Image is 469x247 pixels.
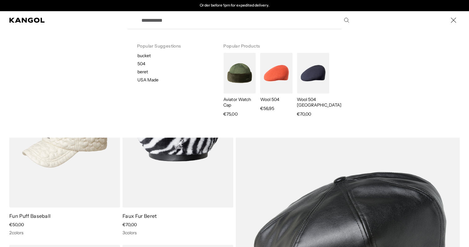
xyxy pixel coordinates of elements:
[200,3,269,8] p: Order before 1pm for expedited delivery.
[223,35,332,53] h3: Popular Products
[137,61,213,66] p: 504
[223,97,256,108] p: Aviator Watch Cap
[260,53,293,94] img: Wool 504
[137,77,159,83] p: USA Made
[258,53,293,112] a: Wool 504 Wool 504 €56,95
[223,53,256,94] img: Aviator Watch Cap
[297,53,329,94] img: Wool 504 USA
[171,3,298,8] div: 2 of 2
[297,97,329,108] p: Wool 504 [GEOGRAPHIC_DATA]
[130,77,213,83] a: USA Made
[221,53,256,118] a: Aviator Watch Cap Aviator Watch Cap €75,00
[260,97,293,102] p: Wool 504
[137,69,213,75] p: beret
[297,110,311,118] span: €70,00
[260,105,274,112] span: €56,95
[171,3,298,8] div: Announcement
[447,14,460,26] button: Close
[344,17,349,23] button: Search here
[137,53,213,58] p: bucket
[295,53,329,118] a: Wool 504 USA Wool 504 [GEOGRAPHIC_DATA] €70,00
[9,18,45,23] a: Kangol
[137,35,203,53] h3: Popular Suggestions
[171,3,298,8] slideshow-component: Announcement bar
[223,110,237,118] span: €75,00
